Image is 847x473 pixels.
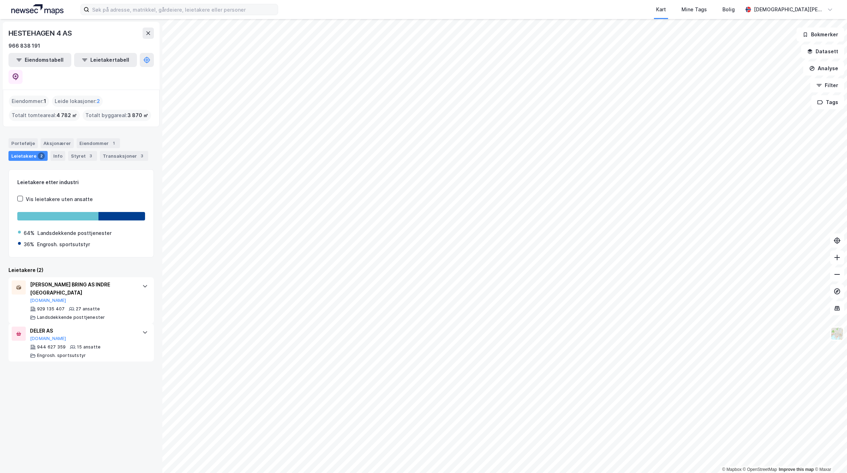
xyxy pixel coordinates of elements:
[110,140,117,147] div: 1
[8,138,38,148] div: Portefølje
[37,315,105,320] div: Landsdekkende posttjenester
[30,336,66,341] button: [DOMAIN_NAME]
[779,467,814,472] a: Improve this map
[830,327,844,340] img: Z
[77,138,120,148] div: Eiendommer
[811,95,844,109] button: Tags
[127,111,148,120] span: 3 870 ㎡
[797,28,844,42] button: Bokmerker
[76,306,100,312] div: 27 ansatte
[30,327,135,335] div: DELER AS
[97,97,100,105] span: 2
[37,344,66,350] div: 944 627 359
[30,280,135,297] div: [PERSON_NAME] BRING AS INDRE [GEOGRAPHIC_DATA]
[8,266,154,274] div: Leietakere (2)
[810,78,844,92] button: Filter
[138,152,145,159] div: 3
[83,110,151,121] div: Totalt byggareal :
[37,240,90,249] div: Engrosh. sportsutstyr
[656,5,666,14] div: Kart
[9,110,80,121] div: Totalt tomteareal :
[37,306,65,312] div: 929 135 407
[26,195,93,204] div: Vis leietakere uten ansatte
[17,178,145,187] div: Leietakere etter industri
[8,151,48,161] div: Leietakere
[68,151,97,161] div: Styret
[74,53,137,67] button: Leietakertabell
[77,344,101,350] div: 15 ansatte
[37,353,86,358] div: Engrosh. sportsutstyr
[9,96,49,107] div: Eiendommer :
[8,28,73,39] div: HESTEHAGEN 4 AS
[24,240,34,249] div: 36%
[754,5,824,14] div: [DEMOGRAPHIC_DATA][PERSON_NAME]
[743,467,777,472] a: OpenStreetMap
[11,4,64,15] img: logo.a4113a55bc3d86da70a041830d287a7e.svg
[44,97,46,105] span: 1
[722,5,735,14] div: Bolig
[24,229,35,237] div: 64%
[681,5,707,14] div: Mine Tags
[38,152,45,159] div: 2
[722,467,741,472] a: Mapbox
[801,44,844,59] button: Datasett
[52,96,103,107] div: Leide lokasjoner :
[30,298,66,303] button: [DOMAIN_NAME]
[50,151,65,161] div: Info
[8,42,40,50] div: 966 838 191
[37,229,112,237] div: Landsdekkende posttjenester
[41,138,74,148] div: Aksjonærer
[87,152,94,159] div: 3
[89,4,278,15] input: Søk på adresse, matrikkel, gårdeiere, leietakere eller personer
[8,53,71,67] button: Eiendomstabell
[812,439,847,473] iframe: Chat Widget
[56,111,77,120] span: 4 782 ㎡
[100,151,148,161] div: Transaksjoner
[803,61,844,75] button: Analyse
